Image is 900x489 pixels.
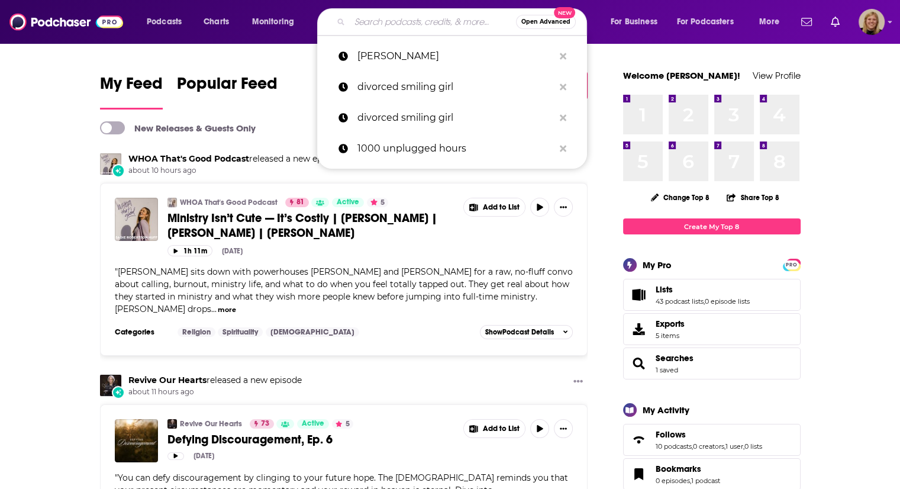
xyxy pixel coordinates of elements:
button: 5 [367,198,388,207]
a: divorced smiling girl [317,72,587,102]
a: 73 [250,419,274,429]
a: [DEMOGRAPHIC_DATA] [266,327,359,337]
img: Defying Discouragement, Ep. 6 [115,419,158,462]
img: Revive Our Hearts [100,375,121,396]
a: WHOA That's Good Podcast [100,153,121,175]
span: Bookmarks [656,464,701,474]
span: Open Advanced [521,19,570,25]
span: Lists [623,279,801,311]
h3: released a new episode [128,375,302,386]
a: Exports [623,313,801,345]
a: Popular Feed [177,73,278,110]
button: open menu [669,12,751,31]
div: [DATE] [222,247,243,255]
span: Add to List [483,203,520,212]
div: New Episode [112,164,125,177]
span: New [554,7,575,18]
a: WHOA That's Good Podcast [180,198,278,207]
div: New Episode [112,386,125,399]
p: divorced smiling girl [357,102,554,133]
span: Podcasts [147,14,182,30]
p: 1000 unplugged hours [357,133,554,164]
span: Follows [656,429,686,440]
span: For Podcasters [677,14,734,30]
a: 1 saved [656,366,678,374]
a: Follows [627,432,651,448]
span: about 11 hours ago [128,387,302,397]
button: Share Top 8 [726,186,779,209]
span: Show Podcast Details [485,328,554,336]
span: , [692,442,693,451]
a: PRO [785,260,799,269]
img: Ministry Isn’t Cute — It’s Costly | Sadie Robertson Huff | Christine Caine | Lisa Harper [115,198,158,241]
span: about 10 hours ago [128,166,344,176]
a: Follows [656,429,762,440]
a: Revive Our Hearts [180,419,242,429]
a: Searches [656,353,693,363]
span: [PERSON_NAME] sits down with powerhouses [PERSON_NAME] and [PERSON_NAME] for a raw, no-fluff conv... [115,266,573,314]
button: 5 [332,419,353,429]
a: 0 creators [693,442,724,451]
span: Popular Feed [177,73,278,101]
span: More [759,14,779,30]
a: 1000 unplugged hours [317,133,587,164]
button: Change Top 8 [644,190,717,205]
a: View Profile [753,70,801,81]
button: open menu [244,12,309,31]
a: Religion [178,327,215,337]
span: 81 [296,197,304,208]
span: , [690,477,691,485]
span: Charts [204,14,229,30]
button: more [218,305,236,315]
button: open menu [138,12,197,31]
span: Ministry Isn’t Cute — It’s Costly | [PERSON_NAME] | [PERSON_NAME] | [PERSON_NAME] [167,211,437,240]
span: " [115,266,573,314]
p: divorced smiling girl [357,72,554,102]
div: My Activity [643,404,689,416]
button: Show More Button [464,198,525,216]
span: Lists [656,284,673,295]
img: WHOA That's Good Podcast [167,198,177,207]
button: Show More Button [464,420,525,437]
h3: released a new episode [128,153,344,165]
h3: Categories [115,327,168,337]
img: Revive Our Hearts [167,419,177,429]
img: User Profile [859,9,885,35]
a: 1 podcast [691,477,720,485]
a: divorced smiling girl [317,102,587,133]
a: Create My Top 8 [623,218,801,234]
span: , [743,442,744,451]
span: Defying Discouragement, Ep. 6 [167,432,333,447]
button: 1h 11m [167,245,212,256]
a: Ministry Isn’t Cute — It’s Costly | [PERSON_NAME] | [PERSON_NAME] | [PERSON_NAME] [167,211,455,240]
a: Bookmarks [656,464,720,474]
a: Show notifications dropdown [796,12,817,32]
a: WHOA That's Good Podcast [128,153,249,164]
img: Podchaser - Follow, Share and Rate Podcasts [9,11,123,33]
span: Exports [656,319,685,329]
a: [PERSON_NAME] [317,41,587,72]
button: Show profile menu [859,9,885,35]
button: Open AdvancedNew [516,15,576,29]
span: , [704,297,705,305]
button: open menu [751,12,794,31]
a: 0 episodes [656,477,690,485]
span: , [724,442,725,451]
span: Add to List [483,424,520,433]
a: 10 podcasts [656,442,692,451]
button: Show More Button [554,198,573,217]
a: My Feed [100,73,163,110]
button: ShowPodcast Details [480,325,573,339]
div: My Pro [643,259,672,271]
div: [DATE] [193,452,214,460]
span: Follows [623,424,801,456]
a: Lists [627,287,651,303]
a: Revive Our Hearts [128,375,207,385]
span: For Business [611,14,657,30]
a: 0 episode lists [705,297,750,305]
